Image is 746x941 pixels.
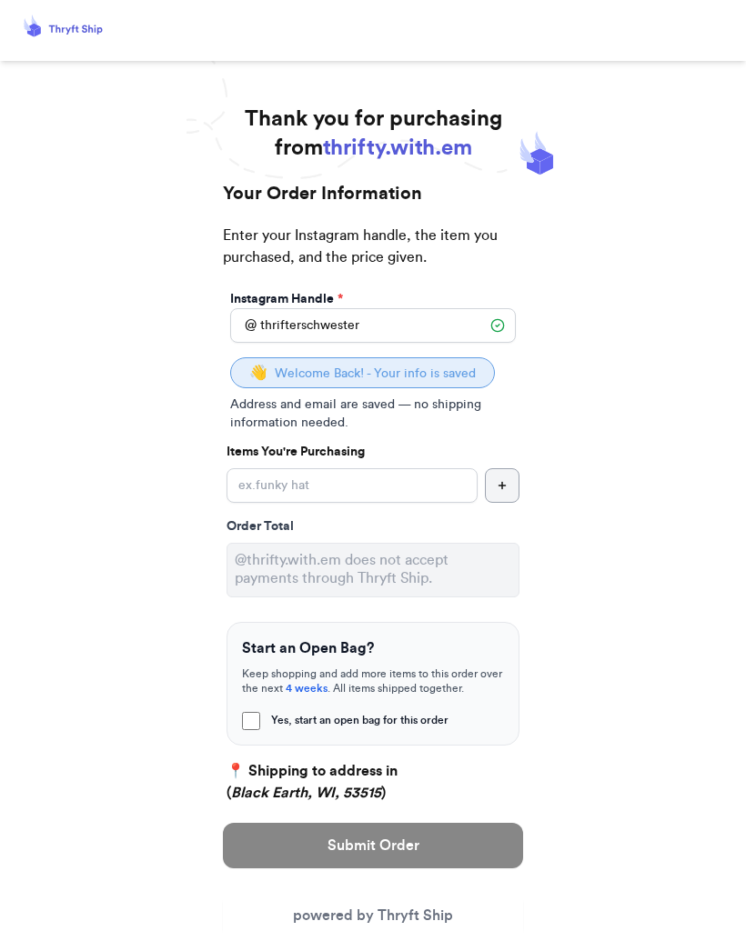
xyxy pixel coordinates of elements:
button: Submit Order [223,823,523,868]
h2: Your Order Information [223,181,523,225]
p: Keep shopping and add more items to this order over the next . All items shipped together. [242,666,504,696]
input: ex.funky hat [227,468,478,503]
span: thrifty.with.em [323,137,472,159]
input: Yes, start an open bag for this order [242,712,260,730]
p: Address and email are saved — no shipping information needed. [230,395,516,432]
p: Items You're Purchasing [227,443,519,461]
h3: Start an Open Bag? [242,637,504,659]
em: Black Earth, WI, 53515 [231,786,381,800]
span: 👋 [249,365,267,380]
p: 📍 Shipping to address in ( ) [227,760,519,804]
h1: Thank you for purchasing from [245,105,502,163]
p: Enter your Instagram handle, the item you purchased, and the price given. [223,225,523,286]
span: Yes, start an open bag for this order [271,713,449,727]
span: Welcome Back! - Your info is saved [275,367,476,380]
span: 4 weeks [286,683,328,694]
div: Order Total [227,517,519,536]
label: Instagram Handle [230,290,343,308]
div: @ [230,308,257,343]
a: powered by Thryft Ship [293,908,453,923]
